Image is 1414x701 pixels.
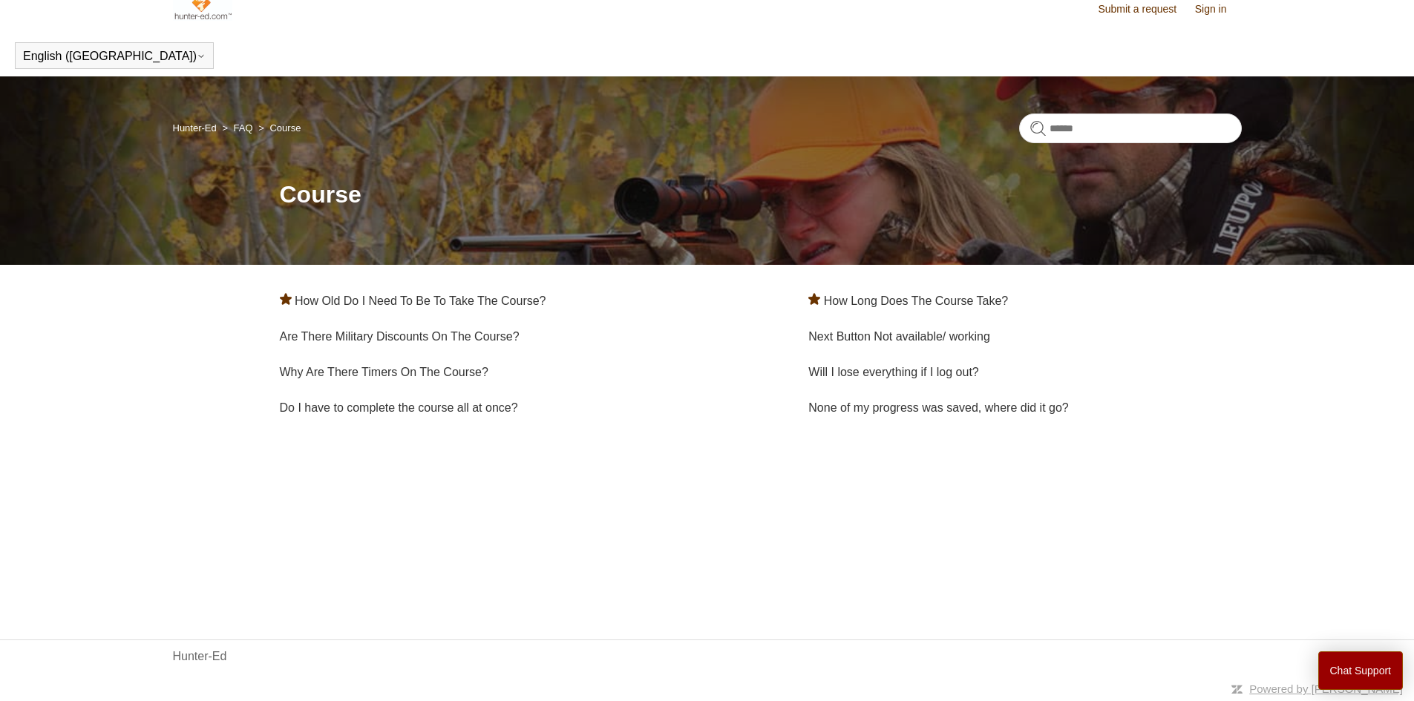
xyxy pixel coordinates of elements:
[173,122,220,134] li: Hunter-Ed
[269,122,301,134] a: Course
[280,366,488,378] a: Why Are There Timers On The Course?
[808,330,990,343] a: Next Button Not available/ working
[234,122,253,134] a: FAQ
[808,293,820,305] svg: Promoted article
[808,401,1068,414] a: None of my progress was saved, where did it go?
[280,330,520,343] a: Are There Military Discounts On The Course?
[280,293,292,305] svg: Promoted article
[1098,1,1191,17] a: Submit a request
[824,294,1008,307] a: How Long Does The Course Take?
[173,648,227,665] a: Hunter-Ed
[280,177,1242,212] h1: Course
[1195,1,1242,17] a: Sign in
[1249,682,1403,695] a: Powered by [PERSON_NAME]
[295,294,546,307] a: How Old Do I Need To Be To Take The Course?
[173,122,217,134] a: Hunter-Ed
[280,401,518,414] a: Do I have to complete the course all at once?
[808,366,978,378] a: Will I lose everything if I log out?
[219,122,255,134] li: FAQ
[23,50,206,63] button: English ([GEOGRAPHIC_DATA])
[1318,651,1404,690] button: Chat Support
[255,122,301,134] li: Course
[1019,113,1242,143] input: Search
